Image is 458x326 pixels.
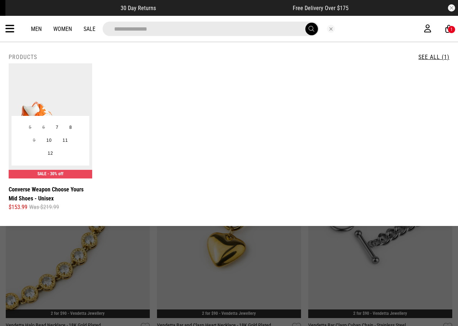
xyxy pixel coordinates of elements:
button: 9 [27,134,41,147]
button: 11 [57,134,73,147]
iframe: Customer reviews powered by Trustpilot [170,4,278,12]
a: Women [53,26,72,32]
a: Sale [84,26,95,32]
span: - 30% off [48,171,63,176]
span: Free Delivery Over $175 [293,5,349,12]
span: 30 Day Returns [121,5,156,12]
button: 12 [42,147,59,160]
span: SALE [37,171,46,176]
a: See All (1) [418,54,449,60]
div: 1 [450,27,453,32]
span: Was $219.99 [29,203,59,212]
a: Men [31,26,42,32]
button: 8 [64,121,77,134]
button: 5 [23,121,37,134]
button: 10 [41,134,57,147]
a: Converse Weapon Choose Yours Mid Shoes - Unisex [9,185,92,203]
img: Converse Weapon Choose Yours Mid Shoes - Unisex in Orange [9,63,92,178]
button: 7 [50,121,64,134]
h2: Products [9,54,37,60]
button: 6 [37,121,50,134]
a: 1 [445,25,452,33]
button: Close search [327,25,335,33]
span: $153.99 [9,203,27,212]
